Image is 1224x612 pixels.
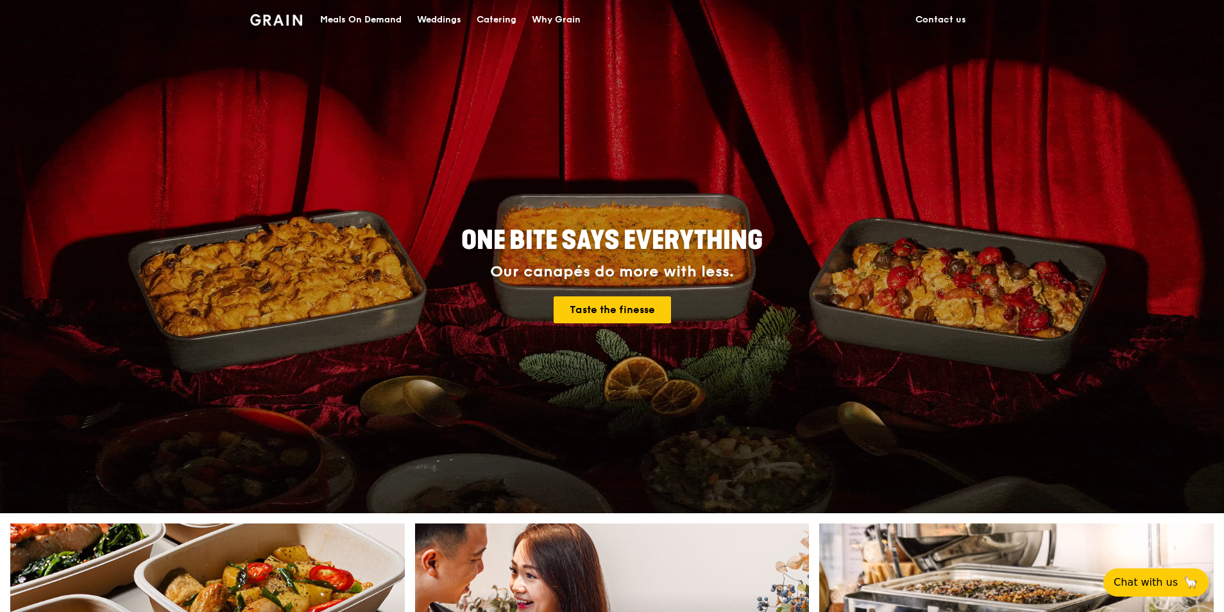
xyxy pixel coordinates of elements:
span: ONE BITE SAYS EVERYTHING [461,225,763,256]
a: Why Grain [524,1,588,39]
div: Catering [477,1,516,39]
span: 🦙 [1183,575,1198,590]
button: Chat with us🦙 [1103,568,1209,597]
span: Chat with us [1114,575,1178,590]
a: Catering [469,1,524,39]
div: Weddings [417,1,461,39]
div: Why Grain [532,1,581,39]
div: Our canapés do more with less. [381,263,843,281]
a: Weddings [409,1,469,39]
a: Taste the finesse [554,296,671,323]
a: Contact us [908,1,974,39]
div: Meals On Demand [320,1,402,39]
img: Grain [250,14,302,26]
